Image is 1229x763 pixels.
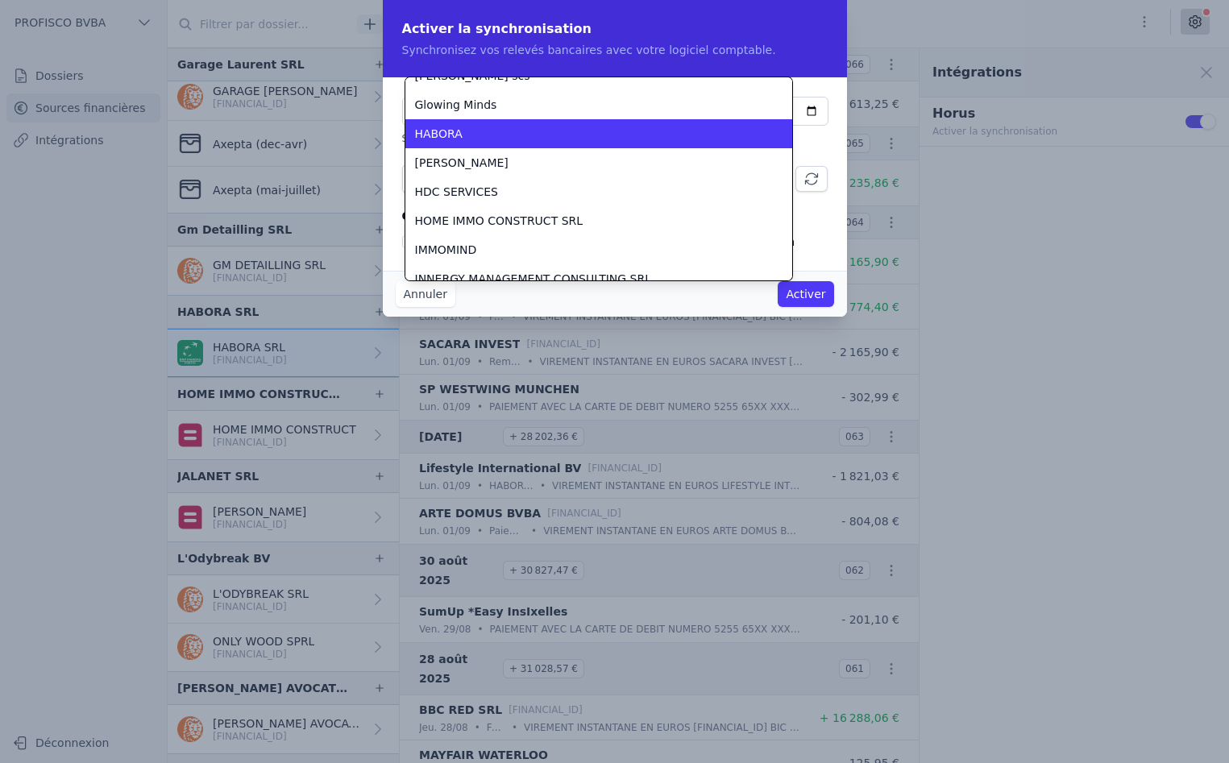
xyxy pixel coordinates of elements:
span: HABORA [415,126,463,142]
span: [PERSON_NAME] [415,155,509,171]
span: INNERGY MANAGEMENT CONSULTING SRL [415,271,652,287]
span: IMMOMIND [415,242,477,258]
span: HOME IMMO CONSTRUCT SRL [415,213,583,229]
span: Glowing Minds [415,97,497,113]
span: HDC SERVICES [415,184,498,200]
